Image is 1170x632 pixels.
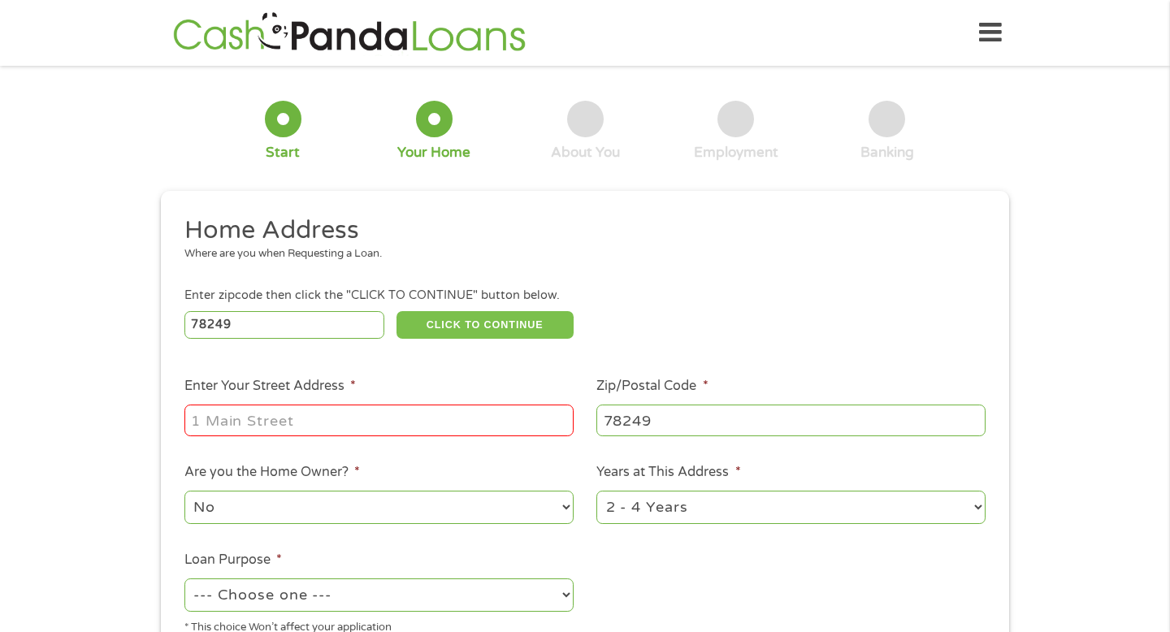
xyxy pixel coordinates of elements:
img: GetLoanNow Logo [168,10,531,56]
button: CLICK TO CONTINUE [396,311,574,339]
label: Are you the Home Owner? [184,464,360,481]
label: Enter Your Street Address [184,378,356,395]
div: Enter zipcode then click the "CLICK TO CONTINUE" button below. [184,287,986,305]
label: Zip/Postal Code [596,378,708,395]
label: Years at This Address [596,464,740,481]
input: 1 Main Street [184,405,574,435]
h2: Home Address [184,214,974,247]
div: About You [551,144,620,162]
div: Start [266,144,300,162]
label: Loan Purpose [184,552,282,569]
div: Where are you when Requesting a Loan. [184,246,974,262]
div: Banking [860,144,914,162]
div: Your Home [397,144,470,162]
div: Employment [694,144,778,162]
input: Enter Zipcode (e.g 01510) [184,311,385,339]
